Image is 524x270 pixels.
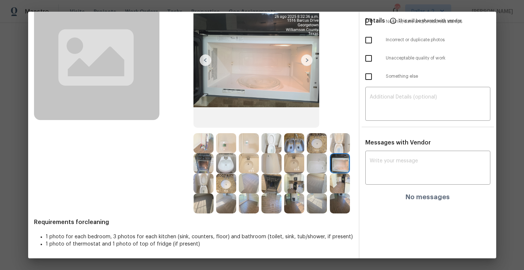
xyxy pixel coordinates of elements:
[359,49,496,67] div: Unacceptable quality of work
[386,73,490,80] span: Something else
[359,67,496,86] div: Something else
[46,240,353,248] li: 1 photo of thermostat and 1 photo of top of fridge (if present)
[386,55,490,61] span: Unacceptable quality of work
[359,31,496,49] div: Incorrect or duplicate photos
[301,54,313,66] img: right-chevron-button-url
[34,219,353,226] span: Requirements for cleaning
[200,54,211,66] img: left-chevron-button-url
[398,12,461,29] span: This will be shared with vendor
[406,193,450,201] h4: No messages
[365,12,385,29] span: Details
[46,233,353,240] li: 1 photo for each bedroom, 3 photos for each kitchen (sink, counters, floor) and bathroom (toilet,...
[386,37,490,43] span: Incorrect or duplicate photos
[365,140,431,146] span: Messages with Vendor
